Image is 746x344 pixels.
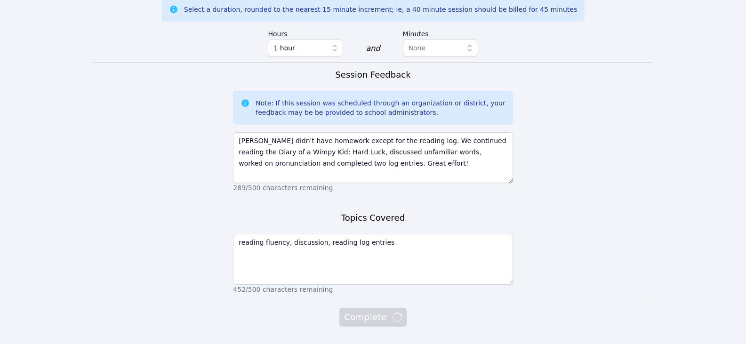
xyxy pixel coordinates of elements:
[184,5,577,14] div: Select a duration, rounded to the nearest 15 minute increment; ie, a 40 minute session should be ...
[403,25,478,40] label: Minutes
[409,44,426,52] span: None
[341,211,405,224] h3: Topics Covered
[344,311,401,324] span: Complete
[268,25,343,40] label: Hours
[268,40,343,56] button: 1 hour
[256,98,505,117] div: Note: If this session was scheduled through an organization or district, your feedback may be be ...
[233,234,513,285] textarea: reading fluency, discussion, reading log entries
[233,285,513,294] p: 452/500 characters remaining
[233,132,513,183] textarea: [PERSON_NAME] didn't have homework except for the reading log. We continued reading the Diary of ...
[403,40,478,56] button: None
[366,43,380,54] div: and
[339,308,406,327] button: Complete
[233,183,513,192] p: 289/500 characters remaining
[335,68,410,81] h3: Session Feedback
[273,42,295,54] span: 1 hour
